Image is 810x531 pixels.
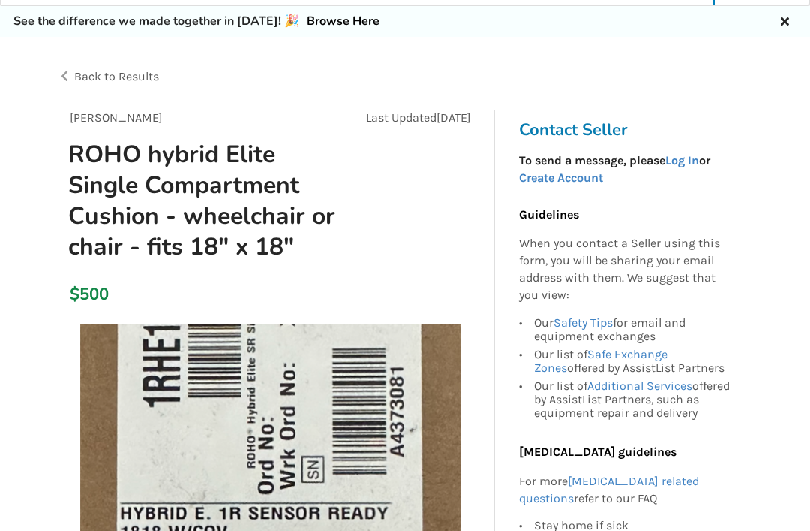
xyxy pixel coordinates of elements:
span: [DATE] [436,111,471,125]
h5: See the difference we made together in [DATE]! 🎉 [13,14,379,30]
a: Browse Here [307,14,379,30]
b: [MEDICAL_DATA] guidelines [519,445,676,460]
span: Back to Results [74,70,159,84]
h3: Contact Seller [519,120,741,141]
div: Our for email and equipment exchanges [534,317,733,346]
a: [MEDICAL_DATA] related questions [519,475,699,506]
span: [PERSON_NAME] [70,111,163,125]
p: When you contact a Seller using this form, you will be sharing your email address with them. We s... [519,236,733,304]
a: Log In [665,154,699,168]
div: Our list of offered by AssistList Partners [534,346,733,378]
a: Safety Tips [553,316,613,330]
b: Guidelines [519,208,579,222]
a: Additional Services [587,379,692,394]
a: Safe Exchange Zones [534,348,667,376]
span: Last Updated [366,111,436,125]
h1: ROHO hybrid Elite Single Compartment Cushion - wheelchair or chair - fits 18" x 18" [56,140,349,264]
p: For more refer to our FAQ [519,474,733,508]
a: Create Account [519,171,603,186]
strong: To send a message, please or [519,154,710,186]
div: Our list of offered by AssistList Partners, such as equipment repair and delivery [534,378,733,421]
div: $500 [70,285,72,306]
